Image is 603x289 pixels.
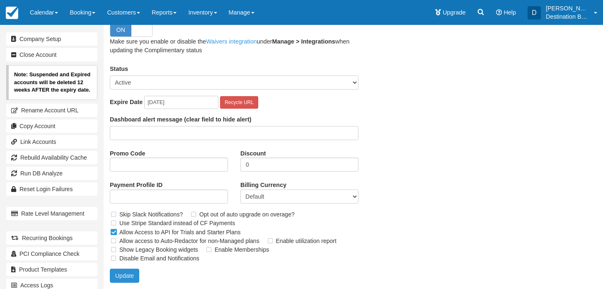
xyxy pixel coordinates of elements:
[6,207,97,220] a: Rate Level Management
[110,12,184,33] span: Complimentary Waivers
[110,37,358,54] p: Make sure you enable or disable the under when updating the Complimentary status
[110,211,190,217] span: Skip Slack Notifications?
[546,4,589,12] p: [PERSON_NAME] ([PERSON_NAME].[PERSON_NAME])
[528,6,541,19] div: D
[110,219,240,226] span: Use Stripe Standard instead of CF Payments
[110,23,131,36] span: ON
[110,252,205,265] label: Disable Email and Notifications
[206,38,257,45] a: Waivers integration
[110,269,139,283] button: Update
[110,178,162,189] label: Payment Profile ID
[496,10,502,15] i: Help
[240,178,286,189] label: Billing Currency
[266,237,342,244] span: Enable utilization report
[110,228,246,235] span: Allow Access to API for Trials and Starter Plans
[110,246,205,253] span: Show Legacy Booking widgets
[6,167,97,180] a: Run DB Analyze
[6,247,97,260] a: PCI Compliance Check
[546,12,589,21] p: Destination Boat Clubs Carolina's - Inland Sea Marina D11
[110,235,265,247] label: Allow access to Auto-Redactor for non-Managed plans
[110,217,240,229] label: Use Stripe Standard instead of CF Payments
[266,235,342,247] label: Enable utilization report
[6,7,18,19] img: checkfront-main-nav-mini-logo.png
[6,48,97,61] a: Close Account
[205,246,274,253] span: Enable Memberships
[443,9,465,16] span: Upgrade
[110,255,205,261] span: Disable Email and Notifications
[110,237,266,244] span: Allow access to Auto-Redactor for non-Managed plans
[190,211,300,217] span: Opt out of auto upgrade on overage?
[110,98,143,107] label: Expire Date
[6,32,97,46] a: Company Setup
[6,104,97,117] a: Rename Account URL
[6,119,97,133] a: Copy Account
[240,189,358,204] select: Only affects new subscriptions made through /subscribe
[272,38,335,45] b: Manage > Integrations
[110,115,252,124] label: Dashboard alert message (clear field to hide alert)
[6,65,97,100] p: Note: Suspended and Expired accounts will be deleted 12 weeks AFTER the expiry date.
[190,208,300,221] label: Opt out of auto upgrade on overage?
[110,243,203,256] label: Show Legacy Booking widgets
[6,263,97,276] a: Product Templates
[144,96,218,109] input: YYYY-MM-DD
[6,151,97,164] a: Rebuild Availability Cache
[205,243,274,256] label: Enable Memberships
[6,135,97,148] a: Link Accounts
[504,9,516,16] span: Help
[6,182,97,196] a: Reset Login Failures
[110,208,188,221] label: Skip Slack Notifications?
[110,226,246,238] label: Allow Access to API for Trials and Starter Plans
[240,146,266,158] label: Discount
[110,65,128,73] label: Status
[6,231,97,245] a: Recurring Bookings
[220,96,258,109] button: Recycle URL
[110,146,145,158] label: Promo Code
